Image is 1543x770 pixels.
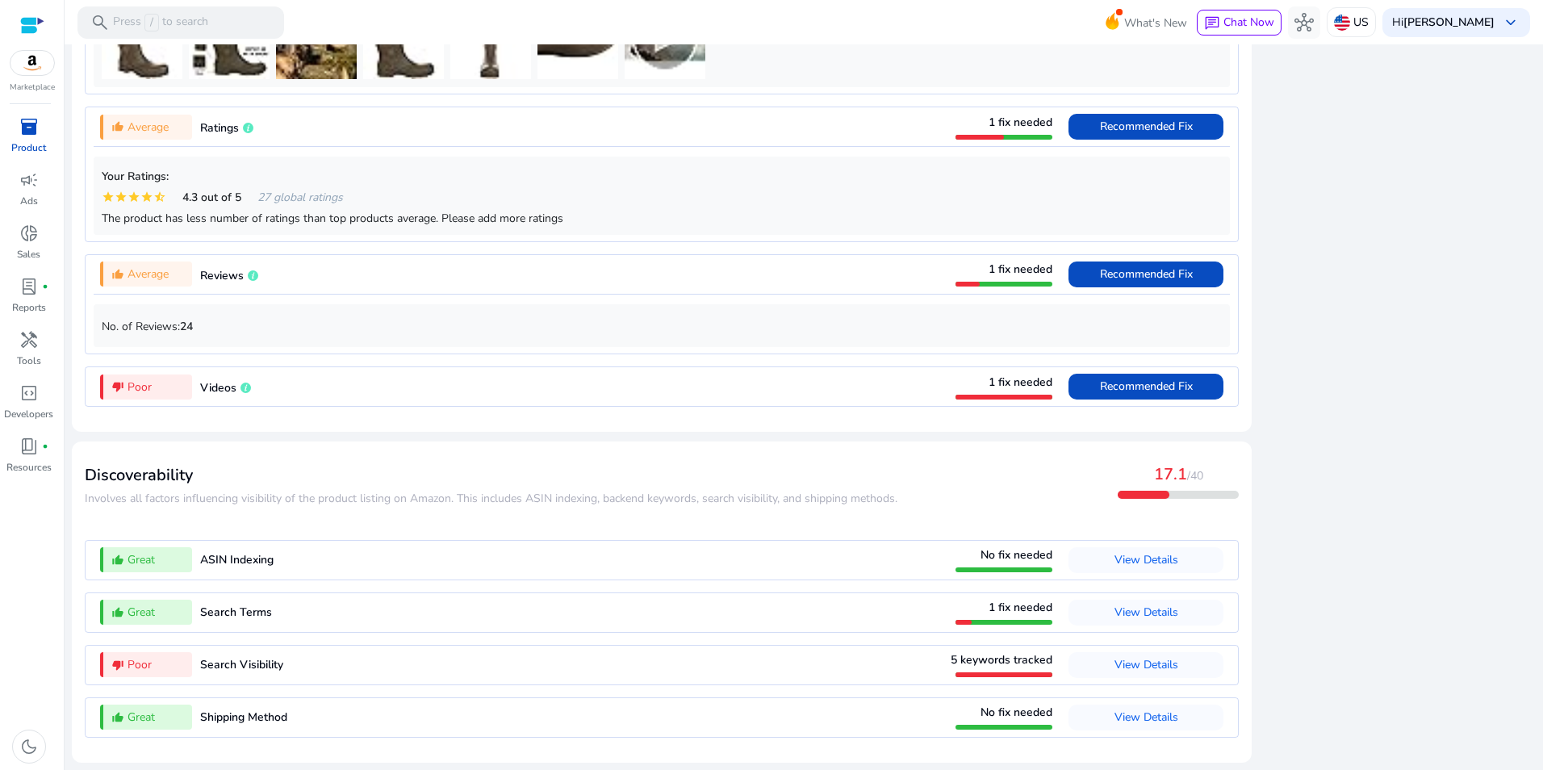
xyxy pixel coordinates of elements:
span: fiber_manual_record [42,283,48,290]
span: Ratings [200,120,239,136]
span: 4.3 out of 5 [182,189,241,206]
span: ASIN Indexing [200,552,274,567]
p: Ads [20,194,38,208]
span: Chat Now [1223,15,1274,30]
span: donut_small [19,224,39,243]
span: search [90,13,110,32]
span: hub [1294,13,1314,32]
span: View Details [1114,709,1178,725]
span: fiber_manual_record [42,443,48,450]
span: code_blocks [19,383,39,403]
b: [PERSON_NAME] [1403,15,1495,30]
span: chat [1204,15,1220,31]
mat-icon: thumb_up_alt [111,554,124,567]
mat-icon: thumb_up_alt [111,268,124,281]
p: Press to search [113,14,208,31]
span: No fix needed [981,705,1052,720]
span: Poor [128,656,152,673]
mat-icon: star [102,190,115,203]
span: Shipping Method [200,709,287,725]
span: campaign [19,170,39,190]
span: / [144,14,159,31]
span: Great [128,604,155,621]
span: View Details [1114,605,1178,620]
h5: Your Ratings: [102,170,1222,184]
p: Tools [17,354,41,368]
button: View Details [1068,652,1223,678]
span: keyboard_arrow_down [1501,13,1520,32]
img: amazon.svg [10,51,54,75]
span: lab_profile [19,277,39,296]
span: What's New [1124,9,1187,37]
p: Sales [17,247,40,262]
p: US [1353,8,1369,36]
mat-icon: thumb_up_alt [111,606,124,619]
mat-icon: star_half [153,190,166,203]
button: chatChat Now [1197,10,1282,36]
p: Marketplace [10,82,55,94]
p: Developers [4,407,53,421]
mat-icon: thumb_down_alt [111,380,124,393]
p: Reports [12,300,46,315]
mat-icon: star [115,190,128,203]
button: View Details [1068,705,1223,730]
p: Product [11,140,46,155]
span: /40 [1187,468,1203,483]
button: Recommended Fix [1068,374,1223,400]
span: No fix needed [981,547,1052,563]
mat-icon: thumb_up_alt [111,120,124,133]
p: Resources [6,460,52,475]
span: ​​Involves all factors influencing visibility of the product listing on Amazon. This includes ASI... [85,491,897,506]
span: 1 fix needed [989,115,1052,130]
button: Recommended Fix [1068,262,1223,287]
button: hub [1288,6,1320,39]
span: inventory_2 [19,117,39,136]
button: View Details [1068,600,1223,626]
span: Search Visibility [200,657,283,672]
mat-icon: thumb_down_alt [111,659,124,672]
span: Search Terms [200,605,272,620]
b: 24 [180,319,193,334]
span: 27 global ratings [257,189,343,206]
span: Great [128,551,155,568]
img: us.svg [1334,15,1350,31]
span: Videos [200,380,236,395]
span: Great [128,709,155,726]
span: 5 keywords tracked [951,652,1052,667]
span: 1 fix needed [989,262,1052,277]
span: Average [128,119,169,136]
span: dark_mode [19,737,39,756]
mat-icon: star [140,190,153,203]
button: View Details [1068,547,1223,573]
span: Average [128,266,169,282]
span: 17.1 [1154,463,1187,485]
p: No. of Reviews: [102,318,1222,335]
span: book_4 [19,437,39,456]
h3: Discoverability [85,466,897,485]
div: The product has less number of ratings than top products average. Please add more ratings [102,210,1222,227]
span: 1 fix needed [989,600,1052,615]
span: Recommended Fix [1100,119,1193,134]
span: Reviews [200,268,244,283]
span: Recommended Fix [1100,266,1193,282]
p: Hi [1392,17,1495,28]
span: handyman [19,330,39,349]
span: Recommended Fix [1100,379,1193,394]
mat-icon: star [128,190,140,203]
span: Poor [128,379,152,395]
button: Recommended Fix [1068,114,1223,140]
span: View Details [1114,552,1178,567]
span: View Details [1114,657,1178,672]
span: 1 fix needed [989,375,1052,390]
mat-icon: thumb_up_alt [111,711,124,724]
